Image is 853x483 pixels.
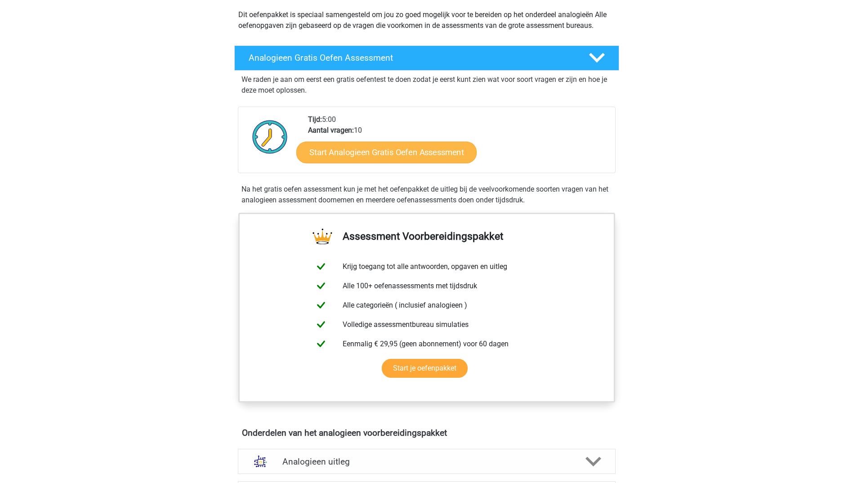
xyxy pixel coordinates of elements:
b: Tijd: [308,115,322,124]
a: uitleg Analogieen uitleg [234,449,619,474]
p: Dit oefenpakket is speciaal samengesteld om jou zo goed mogelijk voor te bereiden op het onderdee... [238,9,615,31]
div: 5:00 10 [301,114,615,173]
img: Klok [247,114,293,159]
a: Analogieen Gratis Oefen Assessment [231,45,623,71]
h4: Onderdelen van het analogieen voorbereidingspakket [242,428,612,438]
img: analogieen uitleg [249,450,272,473]
a: Start je oefenpakket [382,359,468,378]
p: We raden je aan om eerst een gratis oefentest te doen zodat je eerst kunt zien wat voor soort vra... [241,74,612,96]
b: Aantal vragen: [308,126,354,134]
a: Start Analogieen Gratis Oefen Assessment [296,141,477,163]
div: Na het gratis oefen assessment kun je met het oefenpakket de uitleg bij de veelvoorkomende soorte... [238,184,616,206]
h4: Analogieen Gratis Oefen Assessment [249,53,574,63]
h4: Analogieen uitleg [282,456,571,467]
